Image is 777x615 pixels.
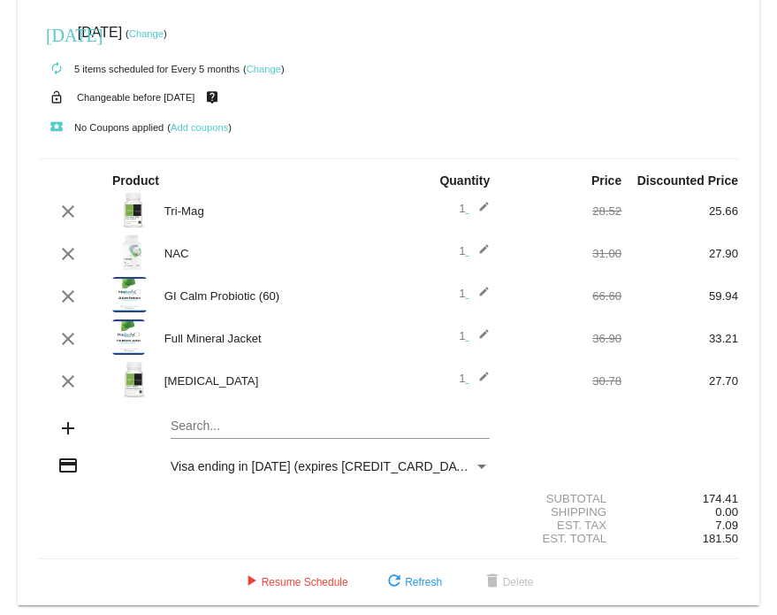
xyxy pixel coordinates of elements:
span: 1 [459,202,490,215]
mat-icon: autorenew [46,58,67,80]
mat-icon: clear [57,243,79,265]
div: 27.70 [621,374,738,388]
mat-icon: clear [57,286,79,307]
input: Search... [171,419,490,434]
div: 30.78 [505,374,621,388]
mat-icon: clear [57,328,79,350]
a: Change [129,28,164,39]
span: 1 [459,329,490,342]
span: 7.09 [715,519,738,532]
span: 1 [459,372,490,385]
mat-icon: clear [57,201,79,222]
div: 36.90 [505,332,621,345]
div: 28.52 [505,204,621,218]
a: Change [247,64,281,74]
div: Est. Tax [505,519,621,532]
div: 25.66 [621,204,738,218]
span: Resume Schedule [240,576,348,588]
div: Subtotal [505,492,621,505]
small: Changeable before [DATE] [77,92,195,103]
span: Visa ending in [DATE] (expires [CREDIT_CARD_DATA]) [171,459,478,473]
span: Delete [482,576,534,588]
mat-icon: clear [57,371,79,392]
strong: Quantity [439,173,490,188]
button: Refresh [369,566,456,598]
mat-icon: play_arrow [240,572,262,593]
mat-icon: live_help [202,86,223,109]
mat-icon: add [57,418,79,439]
div: Full Mineral Jacket [156,332,389,345]
div: 27.90 [621,247,738,260]
strong: Discounted Price [637,173,738,188]
span: 0.00 [715,505,738,519]
mat-icon: [DATE] [46,23,67,44]
mat-icon: refresh [384,572,405,593]
a: Add coupons [171,122,228,133]
div: 59.94 [621,289,738,303]
small: 5 items scheduled for Every 5 months [39,64,240,74]
small: ( ) [126,28,167,39]
button: Resume Schedule [226,566,362,598]
mat-icon: lock_open [46,86,67,109]
div: 33.21 [621,332,738,345]
mat-icon: credit_card [57,455,79,476]
div: 31.00 [505,247,621,260]
img: GI-Calm-60-label.png [112,277,147,312]
mat-icon: edit [468,328,490,350]
div: [MEDICAL_DATA] [156,374,389,388]
mat-select: Payment Method [171,459,490,473]
img: Milk-Thistle-label-1.png [112,362,156,397]
mat-icon: edit [468,201,490,222]
mat-icon: edit [468,286,490,307]
img: NAC-label.png [112,234,154,270]
mat-icon: local_play [46,117,67,138]
mat-icon: delete [482,572,503,593]
small: ( ) [167,122,232,133]
small: No Coupons applied [39,122,164,133]
div: Est. Total [505,532,621,545]
strong: Product [112,173,159,188]
span: 1 [459,287,490,300]
img: Tri-Mag-300-label.png [112,192,155,227]
div: 66.60 [505,289,621,303]
div: Tri-Mag [156,204,389,218]
span: 1 [459,244,490,258]
div: Shipping [505,505,621,519]
div: 174.41 [621,492,738,505]
span: Refresh [384,576,442,588]
mat-icon: edit [468,371,490,392]
strong: Price [591,173,621,188]
div: GI Calm Probiotic (60) [156,289,389,303]
div: NAC [156,247,389,260]
img: Full-Mineral-Jacket-label.png [112,319,145,355]
span: 181.50 [703,532,738,545]
button: Delete [468,566,548,598]
mat-icon: edit [468,243,490,265]
small: ( ) [243,64,285,74]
